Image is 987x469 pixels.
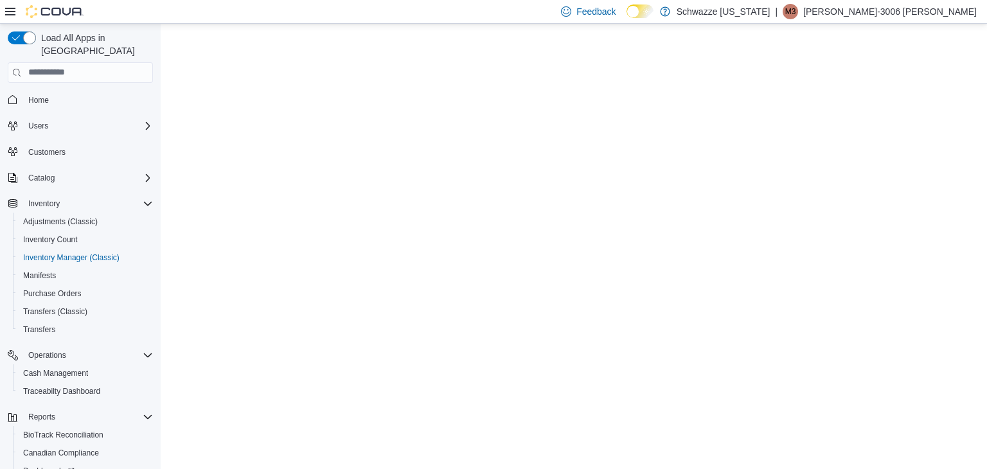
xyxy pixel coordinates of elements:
[18,250,125,265] a: Inventory Manager (Classic)
[18,250,153,265] span: Inventory Manager (Classic)
[28,350,66,360] span: Operations
[18,445,153,461] span: Canadian Compliance
[23,324,55,335] span: Transfers
[23,170,153,186] span: Catalog
[13,267,158,285] button: Manifests
[783,4,798,19] div: Marisa-3006 Romero
[18,322,60,337] a: Transfers
[3,117,158,135] button: Users
[18,445,104,461] a: Canadian Compliance
[18,268,153,283] span: Manifests
[18,214,153,229] span: Adjustments (Classic)
[627,4,654,18] input: Dark Mode
[18,304,153,319] span: Transfers (Classic)
[13,303,158,321] button: Transfers (Classic)
[13,285,158,303] button: Purchase Orders
[23,170,60,186] button: Catalog
[23,348,71,363] button: Operations
[3,169,158,187] button: Catalog
[18,427,153,443] span: BioTrack Reconciliation
[23,448,99,458] span: Canadian Compliance
[28,95,49,105] span: Home
[23,196,65,211] button: Inventory
[18,232,83,247] a: Inventory Count
[18,366,93,381] a: Cash Management
[18,268,61,283] a: Manifests
[23,368,88,378] span: Cash Management
[23,348,153,363] span: Operations
[23,118,53,134] button: Users
[3,408,158,426] button: Reports
[13,231,158,249] button: Inventory Count
[23,145,71,160] a: Customers
[13,213,158,231] button: Adjustments (Classic)
[23,270,56,281] span: Manifests
[3,195,158,213] button: Inventory
[13,444,158,462] button: Canadian Compliance
[28,199,60,209] span: Inventory
[23,288,82,299] span: Purchase Orders
[677,4,770,19] p: Schwazze [US_STATE]
[23,196,153,211] span: Inventory
[28,121,48,131] span: Users
[23,217,98,227] span: Adjustments (Classic)
[18,286,153,301] span: Purchase Orders
[18,286,87,301] a: Purchase Orders
[23,306,87,317] span: Transfers (Classic)
[23,118,153,134] span: Users
[18,427,109,443] a: BioTrack Reconciliation
[3,91,158,109] button: Home
[13,382,158,400] button: Traceabilty Dashboard
[3,143,158,161] button: Customers
[803,4,977,19] p: [PERSON_NAME]-3006 [PERSON_NAME]
[13,249,158,267] button: Inventory Manager (Classic)
[23,92,153,108] span: Home
[23,93,54,108] a: Home
[23,409,153,425] span: Reports
[28,173,55,183] span: Catalog
[23,386,100,396] span: Traceabilty Dashboard
[18,304,93,319] a: Transfers (Classic)
[13,364,158,382] button: Cash Management
[18,384,105,399] a: Traceabilty Dashboard
[28,412,55,422] span: Reports
[28,147,66,157] span: Customers
[18,384,153,399] span: Traceabilty Dashboard
[18,232,153,247] span: Inventory Count
[23,430,103,440] span: BioTrack Reconciliation
[36,31,153,57] span: Load All Apps in [GEOGRAPHIC_DATA]
[576,5,616,18] span: Feedback
[785,4,796,19] span: M3
[23,409,60,425] button: Reports
[13,426,158,444] button: BioTrack Reconciliation
[23,234,78,245] span: Inventory Count
[775,4,778,19] p: |
[18,366,153,381] span: Cash Management
[23,144,153,160] span: Customers
[13,321,158,339] button: Transfers
[26,5,84,18] img: Cova
[18,214,103,229] a: Adjustments (Classic)
[18,322,153,337] span: Transfers
[23,252,120,263] span: Inventory Manager (Classic)
[3,346,158,364] button: Operations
